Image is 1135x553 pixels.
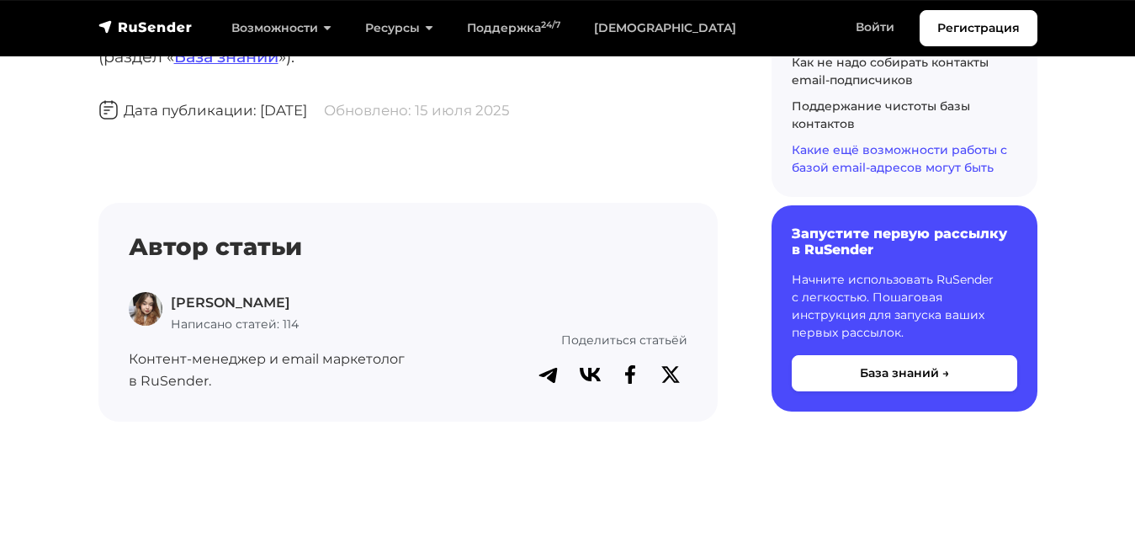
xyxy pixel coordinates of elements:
[98,100,119,120] img: Дата публикации
[792,98,970,131] a: Поддержание чистоты базы контактов
[920,10,1037,46] a: Регистрация
[324,102,510,119] span: Обновлено: 15 июля 2025
[792,55,989,88] a: Как не надо собирать контакты email-подписчиков
[792,271,1017,342] p: Начните использовать RuSender с легкостью. Пошаговая инструкция для запуска ваших первых рассылок.
[171,292,299,314] p: [PERSON_NAME]
[171,316,299,332] span: Написано статей: 114
[215,11,348,45] a: Возможности
[792,226,1017,258] h6: Запустите первую рассылку в RuSender
[129,348,446,391] p: Контент-менеджер и email маркетолог в RuSender.
[98,19,193,35] img: RuSender
[450,11,577,45] a: Поддержка24/7
[348,11,450,45] a: Ресурсы
[839,10,911,45] a: Войти
[98,102,307,119] span: Дата публикации: [DATE]
[129,233,687,262] h4: Автор статьи
[541,19,560,30] sup: 24/7
[577,11,753,45] a: [DEMOGRAPHIC_DATA]
[466,331,687,349] p: Поделиться статьёй
[792,355,1017,391] button: База знаний →
[772,205,1037,412] a: Запустите первую рассылку в RuSender Начните использовать RuSender с легкостью. Пошаговая инструк...
[792,142,1007,175] a: Какие ещё возможности работы с базой email-адресов могут быть
[174,46,278,66] a: База знаний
